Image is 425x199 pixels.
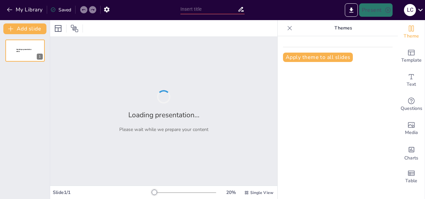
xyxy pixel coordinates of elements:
button: My Library [5,4,45,15]
div: Layout [53,23,63,34]
input: Insert title [180,4,238,14]
span: Sendsteps presentation editor [16,49,31,52]
button: L C [404,3,416,17]
p: Themes [295,20,391,36]
div: Saved [50,7,71,13]
div: L C [404,4,416,16]
button: Add slide [3,23,46,34]
span: Text [407,81,416,88]
div: 1 [5,40,45,62]
span: Table [405,177,417,185]
div: 20 % [223,189,239,196]
div: 1 [37,54,43,60]
span: Theme [404,32,419,40]
div: Add ready made slides [398,44,425,68]
span: Template [401,57,422,64]
span: Media [405,129,418,136]
span: Charts [404,154,418,162]
div: Add images, graphics, shapes or video [398,117,425,141]
div: Add charts and graphs [398,141,425,165]
span: Single View [250,190,273,195]
div: Get real-time input from your audience [398,92,425,117]
span: Questions [401,105,422,112]
button: Apply theme to all slides [283,53,353,62]
p: Please wait while we prepare your content [119,126,208,133]
button: Present [359,3,393,17]
div: Add text boxes [398,68,425,92]
h2: Loading presentation... [128,110,199,120]
div: Slide 1 / 1 [53,189,152,196]
span: Position [70,24,79,32]
div: Change the overall theme [398,20,425,44]
button: Export to PowerPoint [345,3,358,17]
div: Add a table [398,165,425,189]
